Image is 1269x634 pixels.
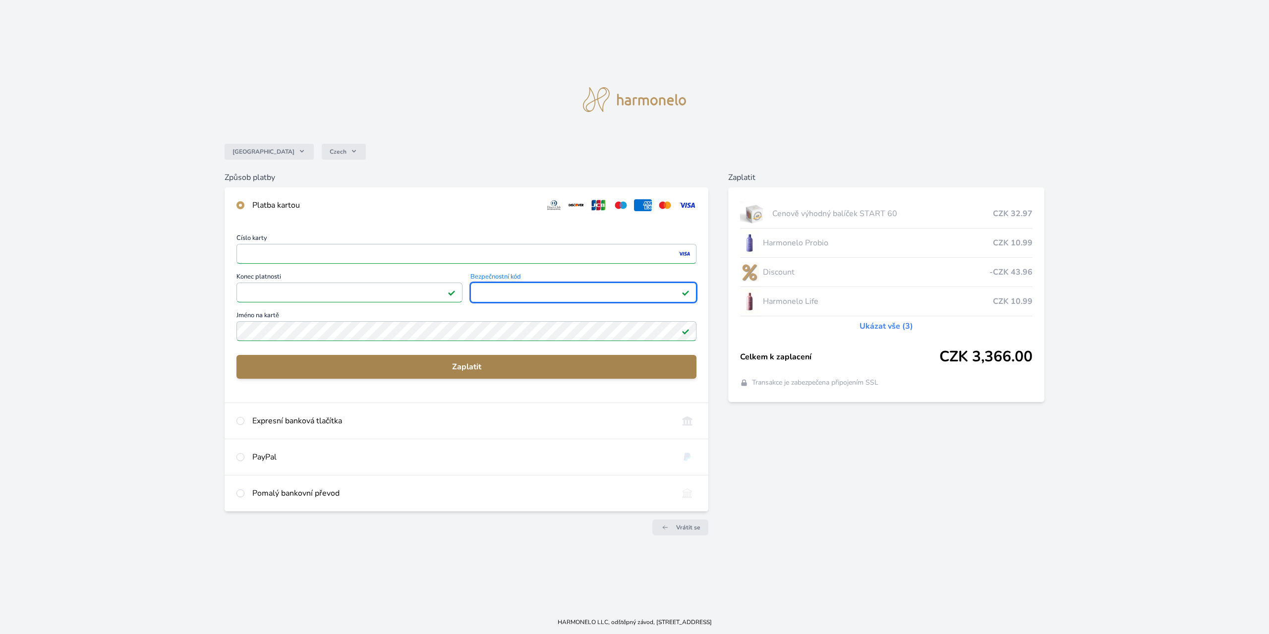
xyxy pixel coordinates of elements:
[236,312,696,321] span: Jméno na kartě
[740,231,759,255] img: CLEAN_PROBIO_se_stinem_x-lo.jpg
[330,148,346,156] span: Czech
[634,199,652,211] img: amex.svg
[322,144,366,160] button: Czech
[678,415,696,427] img: onlineBanking_CZ.svg
[763,266,989,278] span: Discount
[225,172,708,183] h6: Způsob platby
[448,288,456,296] img: Platné pole
[860,320,913,332] a: Ukázat vše (3)
[225,144,314,160] button: [GEOGRAPHIC_DATA]
[682,327,690,335] img: Platné pole
[236,321,696,341] input: Jméno na kartěPlatné pole
[241,247,692,261] iframe: Iframe pro číslo karty
[252,415,670,427] div: Expresní banková tlačítka
[740,289,759,314] img: CLEAN_LIFE_se_stinem_x-lo.jpg
[678,451,696,463] img: paypal.svg
[236,355,696,379] button: Zaplatit
[252,199,537,211] div: Platba kartou
[470,274,696,283] span: Bezpečnostní kód
[678,487,696,499] img: bankTransfer_IBAN.svg
[989,266,1033,278] span: -CZK 43.96
[740,260,759,285] img: discount-lo.png
[252,487,670,499] div: Pomalý bankovní převod
[678,199,696,211] img: visa.svg
[241,286,458,299] iframe: Iframe pro datum vypršení platnosti
[993,208,1033,220] span: CZK 32.97
[763,237,992,249] span: Harmonelo Probio
[232,148,294,156] span: [GEOGRAPHIC_DATA]
[993,295,1033,307] span: CZK 10.99
[763,295,992,307] span: Harmonelo Life
[475,286,692,299] iframe: Iframe pro bezpečnostní kód
[236,274,462,283] span: Konec platnosti
[676,523,700,531] span: Vrátit se
[236,235,696,244] span: Číslo karty
[740,201,768,226] img: start.jpg
[993,237,1033,249] span: CZK 10.99
[652,519,708,535] a: Vrátit se
[589,199,608,211] img: jcb.svg
[939,348,1033,366] span: CZK 3,366.00
[682,288,690,296] img: Platné pole
[252,451,670,463] div: PayPal
[656,199,674,211] img: mc.svg
[612,199,630,211] img: maestro.svg
[740,351,939,363] span: Celkem k zaplacení
[772,208,993,220] span: Cenově výhodný balíček START 60
[752,378,878,388] span: Transakce je zabezpečena připojením SSL
[567,199,585,211] img: discover.svg
[728,172,1044,183] h6: Zaplatit
[244,361,689,373] span: Zaplatit
[583,87,686,112] img: logo.svg
[545,199,563,211] img: diners.svg
[678,249,691,258] img: visa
